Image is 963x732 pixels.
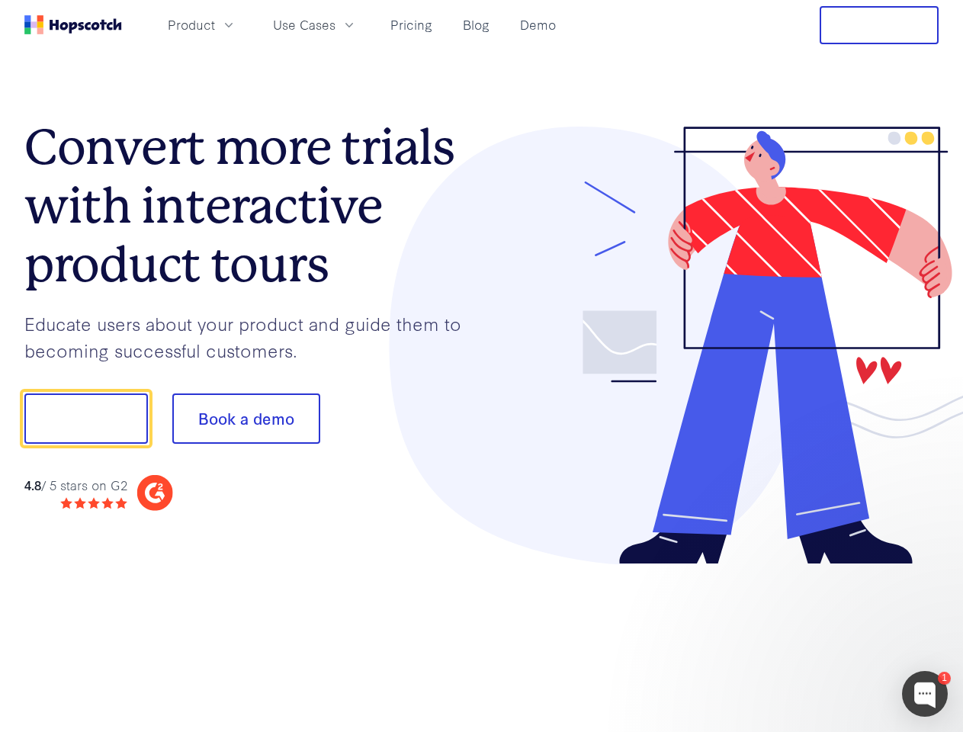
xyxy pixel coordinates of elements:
p: Educate users about your product and guide them to becoming successful customers. [24,310,482,363]
button: Free Trial [820,6,939,44]
h1: Convert more trials with interactive product tours [24,118,482,294]
button: Show me! [24,393,148,444]
a: Demo [514,12,562,37]
span: Product [168,15,215,34]
a: Blog [457,12,496,37]
button: Product [159,12,246,37]
a: Pricing [384,12,438,37]
strong: 4.8 [24,476,41,493]
span: Use Cases [273,15,335,34]
button: Use Cases [264,12,366,37]
div: 1 [938,672,951,685]
a: Home [24,15,122,34]
button: Book a demo [172,393,320,444]
div: / 5 stars on G2 [24,476,127,495]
